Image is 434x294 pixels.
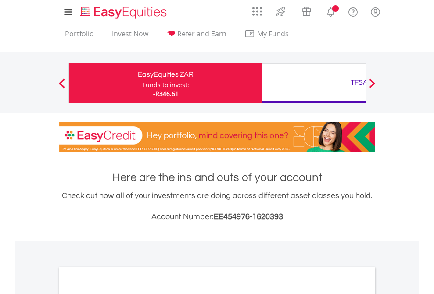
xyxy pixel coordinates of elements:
span: -R346.61 [153,89,179,98]
a: Vouchers [294,2,319,18]
a: Invest Now [108,29,152,43]
button: Previous [53,83,71,92]
a: FAQ's and Support [342,2,364,20]
img: thrive-v2.svg [273,4,288,18]
h1: Here are the ins and outs of your account [59,170,375,185]
a: Portfolio [61,29,97,43]
a: My Profile [364,2,387,21]
a: Refer and Earn [163,29,230,43]
button: Next [363,83,381,92]
a: Notifications [319,2,342,20]
span: My Funds [244,28,302,39]
a: AppsGrid [247,2,268,16]
div: Funds to invest: [143,81,189,89]
img: EasyCredit Promotion Banner [59,122,375,152]
img: vouchers-v2.svg [299,4,314,18]
span: Refer and Earn [177,29,226,39]
div: Check out how all of your investments are doing across different asset classes you hold. [59,190,375,223]
img: grid-menu-icon.svg [252,7,262,16]
a: Home page [77,2,170,20]
h3: Account Number: [59,211,375,223]
img: EasyEquities_Logo.png [79,5,170,20]
div: EasyEquities ZAR [74,68,257,81]
span: EE454976-1620393 [214,213,283,221]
